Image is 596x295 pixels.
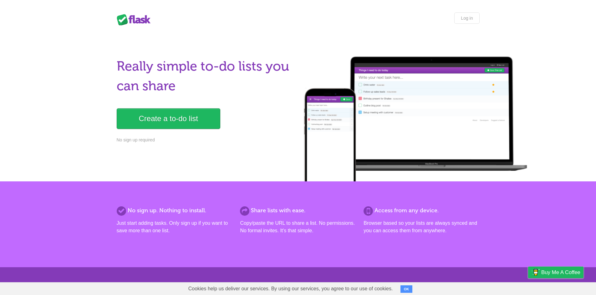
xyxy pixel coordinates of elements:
[117,219,232,234] p: Just start adding tasks. Only sign up if you want to save more than one list.
[182,283,399,295] span: Cookies help us deliver our services. By using our services, you agree to our use of cookies.
[541,267,580,278] span: Buy me a coffee
[454,12,479,24] a: Log in
[117,14,154,25] div: Flask Lists
[117,57,294,96] h1: Really simple to-do lists you can share
[117,137,294,143] p: No sign up required
[531,267,540,278] img: Buy me a coffee
[240,206,356,215] h2: Share lists with ease.
[528,267,583,278] a: Buy me a coffee
[117,206,232,215] h2: No sign up. Nothing to install.
[117,108,220,129] a: Create a to-do list
[240,219,356,234] p: Copy/paste the URL to share a list. No permissions. No formal invites. It's that simple.
[400,285,413,293] button: OK
[364,206,479,215] h2: Access from any device.
[364,219,479,234] p: Browser based so your lists are always synced and you can access them from anywhere.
